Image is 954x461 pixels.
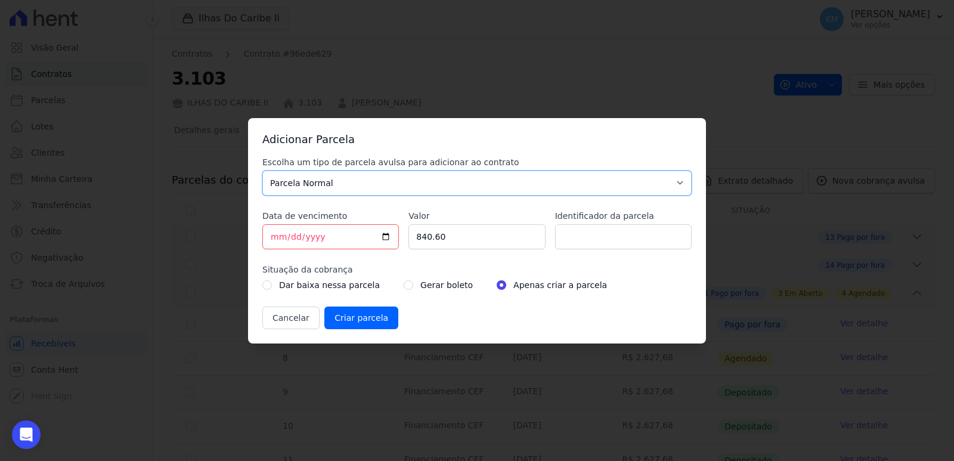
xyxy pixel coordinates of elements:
input: Criar parcela [324,307,398,329]
label: Dar baixa nessa parcela [279,278,380,292]
label: Gerar boleto [420,278,473,292]
label: Apenas criar a parcela [513,278,607,292]
label: Valor [408,210,545,222]
label: Data de vencimento [262,210,399,222]
div: Open Intercom Messenger [12,420,41,449]
button: Cancelar [262,307,320,329]
label: Identificador da parcela [555,210,692,222]
h3: Adicionar Parcela [262,132,692,147]
label: Situação da cobrança [262,264,692,276]
label: Escolha um tipo de parcela avulsa para adicionar ao contrato [262,156,692,168]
